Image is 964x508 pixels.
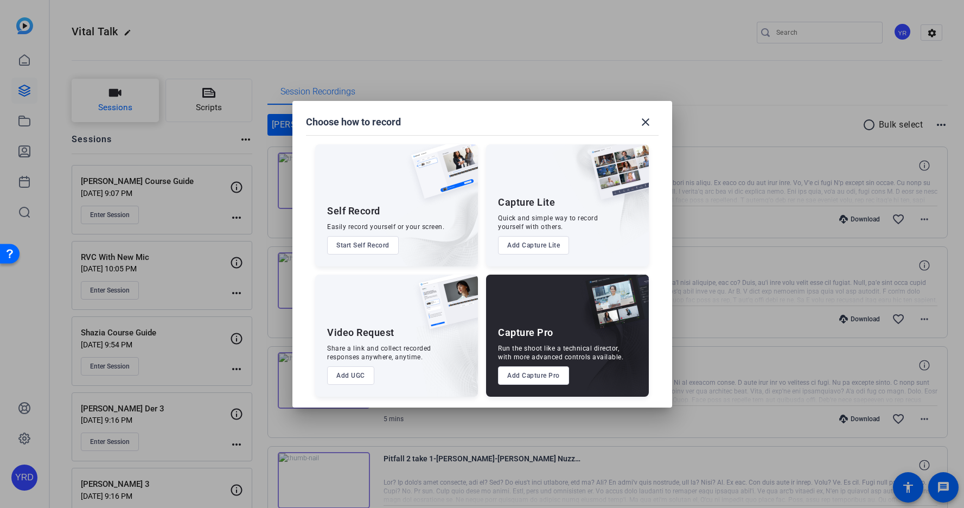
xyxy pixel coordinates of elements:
div: Share a link and collect recorded responses anywhere, anytime. [327,344,431,361]
img: embarkstudio-self-record.png [384,168,478,266]
div: Capture Lite [498,196,555,209]
button: Add Capture Pro [498,366,569,385]
img: ugc-content.png [411,275,478,340]
img: embarkstudio-capture-pro.png [569,288,649,397]
div: Self Record [327,205,380,218]
img: embarkstudio-ugc-content.png [415,308,478,397]
button: Add Capture Lite [498,236,569,255]
div: Easily record yourself or your screen. [327,223,444,231]
h1: Choose how to record [306,116,401,129]
div: Capture Pro [498,326,553,339]
button: Start Self Record [327,236,399,255]
mat-icon: close [639,116,652,129]
img: embarkstudio-capture-lite.png [552,144,649,253]
img: capture-lite.png [582,144,649,211]
div: Quick and simple way to record yourself with others. [498,214,598,231]
img: capture-pro.png [577,275,649,341]
div: Run the shoot like a technical director, with more advanced controls available. [498,344,623,361]
div: Video Request [327,326,394,339]
img: self-record.png [403,144,478,209]
button: Add UGC [327,366,374,385]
